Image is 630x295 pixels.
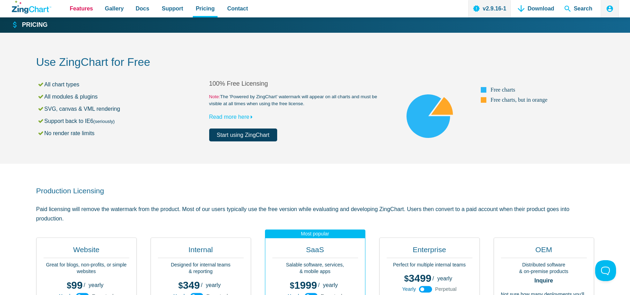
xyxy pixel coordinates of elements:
span: Features [70,4,93,13]
a: Read more here [209,114,256,120]
h2: OEM [501,245,587,258]
li: All chart types [37,80,209,89]
p: Designed for internal teams & reporting [158,262,244,275]
strong: Inquire [501,278,587,284]
p: Salable software, services, & mobile apps [272,262,358,275]
li: No render rate limits [37,129,209,138]
h2: Enterprise [387,245,472,258]
span: Yearly [402,287,416,292]
span: Pricing [196,4,214,13]
span: Perpetual [435,287,457,292]
iframe: Toggle Customer Support [595,260,616,281]
span: Note: [209,94,220,99]
h2: Production Licensing [36,186,594,195]
p: Paid licensing will remove the watermark from the product. Most of our users typically use the fr... [36,204,594,223]
span: Gallery [105,4,124,13]
li: Support back to IE6 [37,116,209,126]
a: Pricing [12,21,47,29]
p: Distributed software & on-premise products [501,262,587,275]
span: yearly [437,275,452,281]
p: Perfect for multiple internal teams [387,262,472,269]
span: Docs [136,4,149,13]
span: / [318,282,319,288]
a: Start using ZingChart [209,129,277,141]
span: yearly [89,282,104,288]
h2: Use ZingChart for Free [36,55,594,71]
span: / [84,282,85,288]
li: SVG, canvas & VML rendering [37,104,209,114]
small: (seriously) [93,119,115,124]
span: yearly [323,282,338,288]
li: All modules & plugins [37,92,209,101]
h2: SaaS [272,245,358,258]
h2: Website [44,245,129,258]
span: Contact [227,4,248,13]
span: 1999 [290,280,317,291]
span: yearly [206,282,221,288]
small: The 'Powered by ZingChart' watermark will appear on all charts and must be visible at all times w... [209,93,382,107]
span: 349 [178,280,200,291]
span: 3499 [404,273,431,284]
span: / [432,276,434,281]
h2: 100% Free Licensing [209,80,382,88]
span: Support [162,4,183,13]
h2: Internal [158,245,244,258]
a: ZingChart Logo. Click to return to the homepage [12,1,51,14]
span: / [201,282,202,288]
strong: Pricing [22,22,47,28]
p: Great for blogs, non-profits, or simple websites [44,262,129,275]
span: 99 [67,280,83,291]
